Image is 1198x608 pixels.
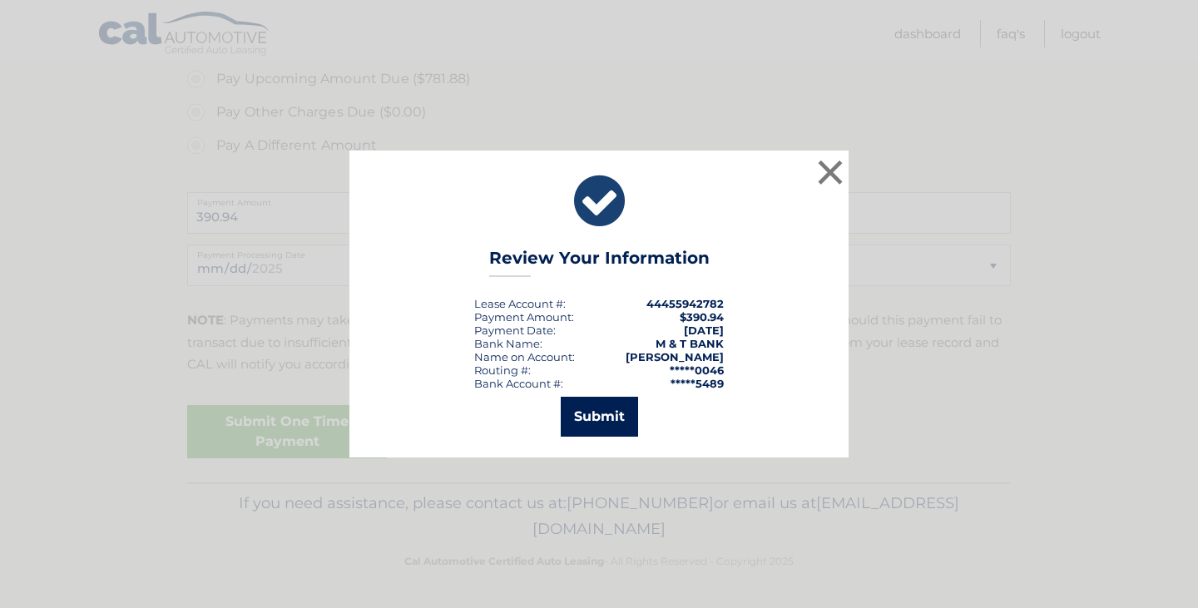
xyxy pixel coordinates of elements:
span: [DATE] [684,324,724,337]
div: Routing #: [474,363,531,377]
strong: 44455942782 [646,297,724,310]
h3: Review Your Information [489,248,710,277]
div: Payment Amount: [474,310,574,324]
button: × [814,156,847,189]
div: Bank Account #: [474,377,563,390]
strong: M & T BANK [656,337,724,350]
span: $390.94 [680,310,724,324]
strong: [PERSON_NAME] [626,350,724,363]
div: Bank Name: [474,337,542,350]
div: : [474,324,556,337]
div: Name on Account: [474,350,575,363]
span: Payment Date [474,324,553,337]
div: Lease Account #: [474,297,566,310]
button: Submit [561,397,638,437]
